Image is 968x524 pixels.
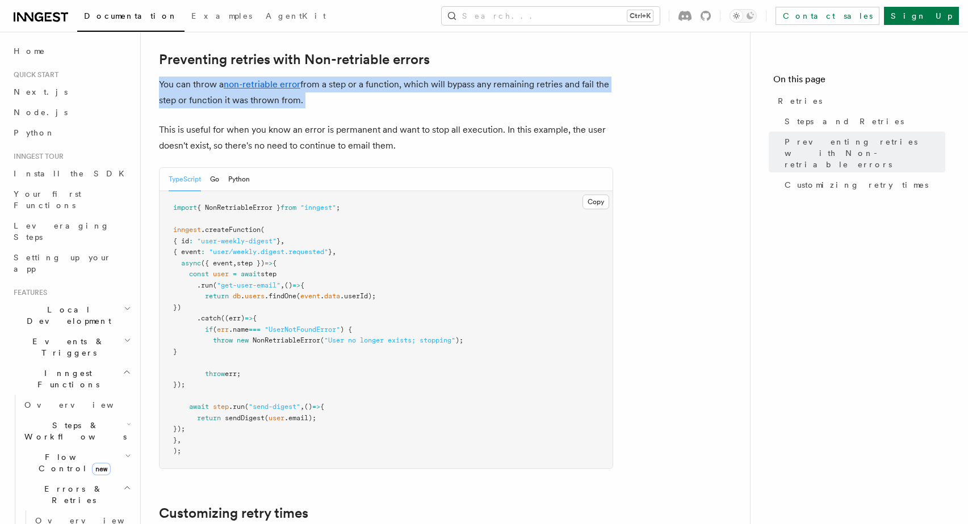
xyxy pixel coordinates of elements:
[884,7,959,25] a: Sign Up
[173,248,201,256] span: { event
[224,79,300,90] a: non-retriable error
[320,336,324,344] span: (
[300,204,336,212] span: "inngest"
[205,292,229,300] span: return
[785,136,945,170] span: Preventing retries with Non-retriable errors
[336,204,340,212] span: ;
[455,336,463,344] span: );
[233,259,237,267] span: ,
[269,414,284,422] span: user
[205,370,225,378] span: throw
[197,237,276,245] span: "user-weekly-digest"
[266,11,326,20] span: AgentKit
[191,11,252,20] span: Examples
[205,326,213,333] span: if
[9,336,124,358] span: Events & Triggers
[273,259,276,267] span: {
[237,259,265,267] span: step })
[300,292,320,300] span: event
[189,403,209,411] span: await
[9,122,133,143] a: Python
[177,436,181,444] span: ,
[20,451,125,474] span: Flow Control
[276,237,280,245] span: }
[328,248,332,256] span: }
[20,479,133,510] button: Errors & Retries
[261,270,276,278] span: step
[9,247,133,279] a: Setting up your app
[9,363,133,395] button: Inngest Functions
[14,253,111,273] span: Setting up your app
[20,395,133,415] a: Overview
[159,122,613,154] p: This is useful for when you know an error is permanent and want to stop all execution. In this ex...
[785,116,904,127] span: Steps and Retries
[210,168,219,191] button: Go
[627,10,653,22] kbd: Ctrl+K
[173,381,185,388] span: });
[245,292,265,300] span: users
[284,281,292,289] span: ()
[213,326,217,333] span: (
[209,248,328,256] span: "user/weekly.digest.requested"
[292,281,300,289] span: =>
[9,288,47,297] span: Features
[221,314,245,322] span: ((err)
[173,204,197,212] span: import
[213,281,217,289] span: (
[173,226,201,234] span: inngest
[320,403,324,411] span: {
[312,403,320,411] span: =>
[773,73,945,91] h4: On this page
[201,226,261,234] span: .createFunction
[773,91,945,111] a: Retries
[259,3,333,31] a: AgentKit
[228,168,250,191] button: Python
[14,108,68,117] span: Node.js
[9,215,133,247] a: Leveraging Steps
[159,52,430,67] a: Preventing retries with Non-retriable errors
[225,370,241,378] span: err;
[159,505,308,521] a: Customizing retry times
[9,184,133,215] a: Your first Functions
[241,292,245,300] span: .
[253,314,257,322] span: {
[173,425,185,433] span: });
[9,331,133,363] button: Events & Triggers
[173,447,181,455] span: );
[245,314,253,322] span: =>
[20,447,133,479] button: Flow Controlnew
[201,248,205,256] span: :
[185,3,259,31] a: Examples
[173,436,177,444] span: }
[324,336,455,344] span: "User no longer exists; stopping"
[320,292,324,300] span: .
[233,270,237,278] span: =
[340,326,352,333] span: ) {
[776,7,879,25] a: Contact sales
[14,221,110,242] span: Leveraging Steps
[20,420,127,442] span: Steps & Workflows
[229,326,249,333] span: .name
[778,95,822,107] span: Retries
[280,204,296,212] span: from
[253,336,320,344] span: NonRetriableError
[780,175,945,195] a: Customizing retry times
[225,414,265,422] span: sendDigest
[583,195,609,209] button: Copy
[14,45,45,57] span: Home
[159,77,613,108] p: You can throw a from a step or a function, which will bypass any remaining retries and fail the s...
[217,281,280,289] span: "get-user-email"
[332,248,336,256] span: ,
[280,281,284,289] span: ,
[340,292,376,300] span: .userId);
[173,237,189,245] span: { id
[9,304,124,327] span: Local Development
[265,292,296,300] span: .findOne
[265,414,269,422] span: (
[324,292,340,300] span: data
[14,189,81,210] span: Your first Functions
[9,70,58,79] span: Quick start
[24,400,141,409] span: Overview
[296,292,300,300] span: (
[181,259,201,267] span: async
